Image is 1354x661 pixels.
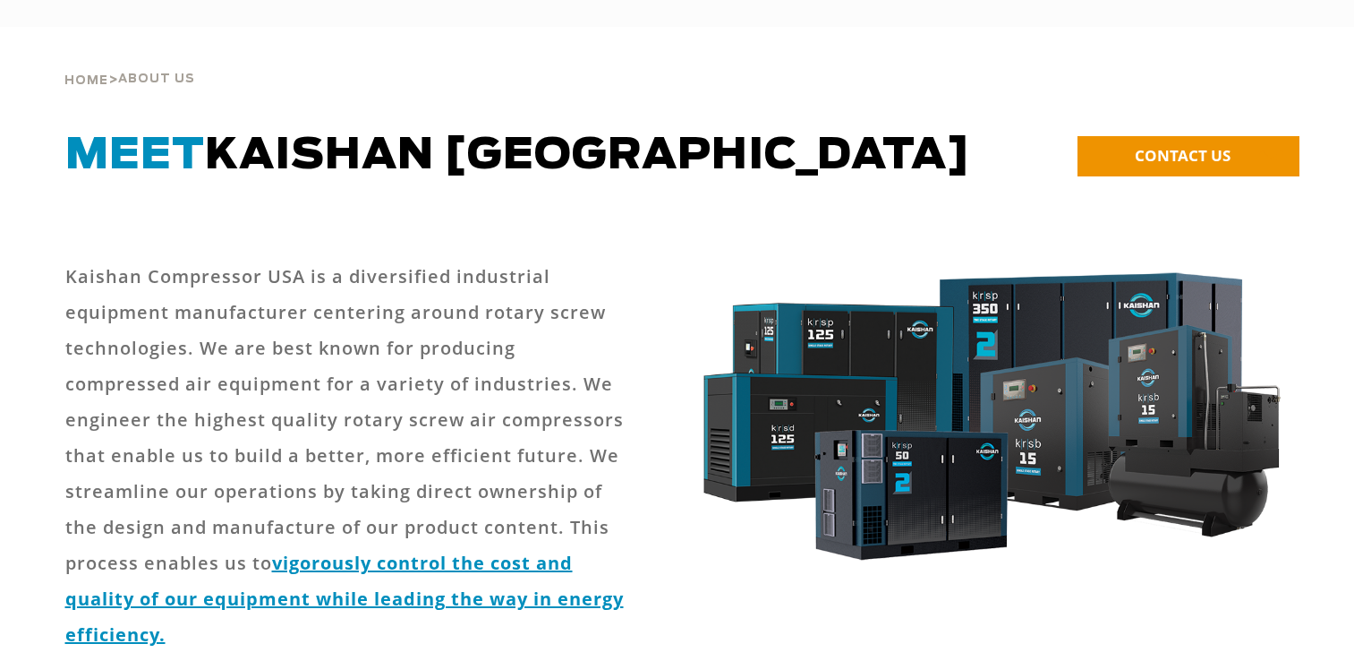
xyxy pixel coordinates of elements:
span: Kaishan [GEOGRAPHIC_DATA] [65,134,971,177]
span: CONTACT US [1135,145,1231,166]
div: > [64,27,195,95]
img: krsb [688,259,1290,585]
span: About Us [118,73,195,85]
a: vigorously control the cost and quality of our equipment while leading the way in energy efficiency. [65,551,624,647]
a: Home [64,72,108,88]
span: Home [64,75,108,87]
p: Kaishan Compressor USA is a diversified industrial equipment manufacturer centering around rotary... [65,259,631,653]
span: Meet [65,134,205,177]
a: CONTACT US [1077,136,1299,176]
